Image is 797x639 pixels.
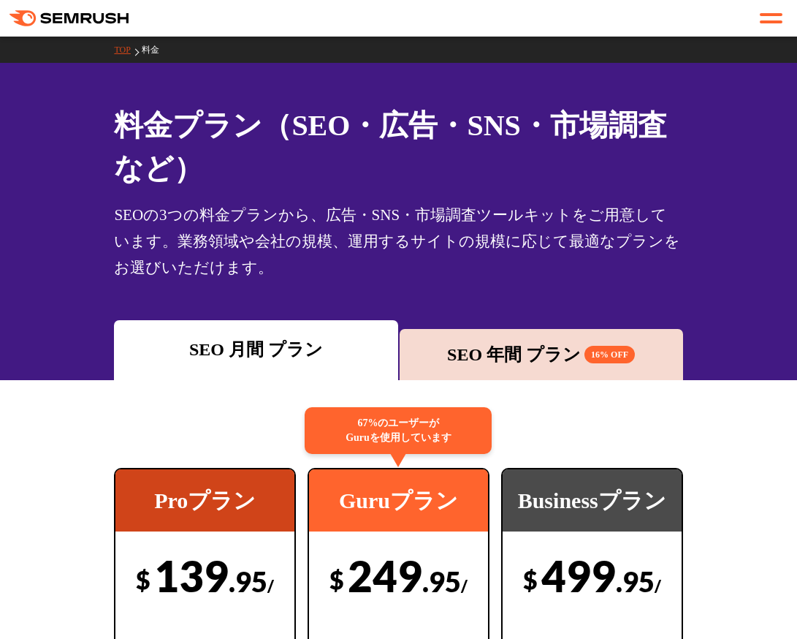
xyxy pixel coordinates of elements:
span: .95 [229,564,267,598]
div: Guruプラン [309,469,488,532]
a: 料金 [142,45,170,55]
div: SEO 月間 プラン [121,336,390,363]
span: $ [523,564,538,594]
span: $ [329,564,344,594]
div: 67%のユーザーが Guruを使用しています [305,407,492,454]
span: .95 [616,564,655,598]
span: 16% OFF [584,346,635,363]
div: SEO 年間 プラン [407,341,676,368]
div: Proプラン [115,469,294,532]
span: .95 [422,564,461,598]
div: Businessプラン [503,469,682,532]
span: $ [136,564,150,594]
a: TOP [114,45,141,55]
div: SEOの3つの料金プランから、広告・SNS・市場調査ツールキットをご用意しています。業務領域や会社の規模、運用するサイトの規模に応じて最適なプランをお選びいただけます。 [114,202,682,281]
h1: 料金プラン（SEO・広告・SNS・市場調査 など） [114,104,682,190]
